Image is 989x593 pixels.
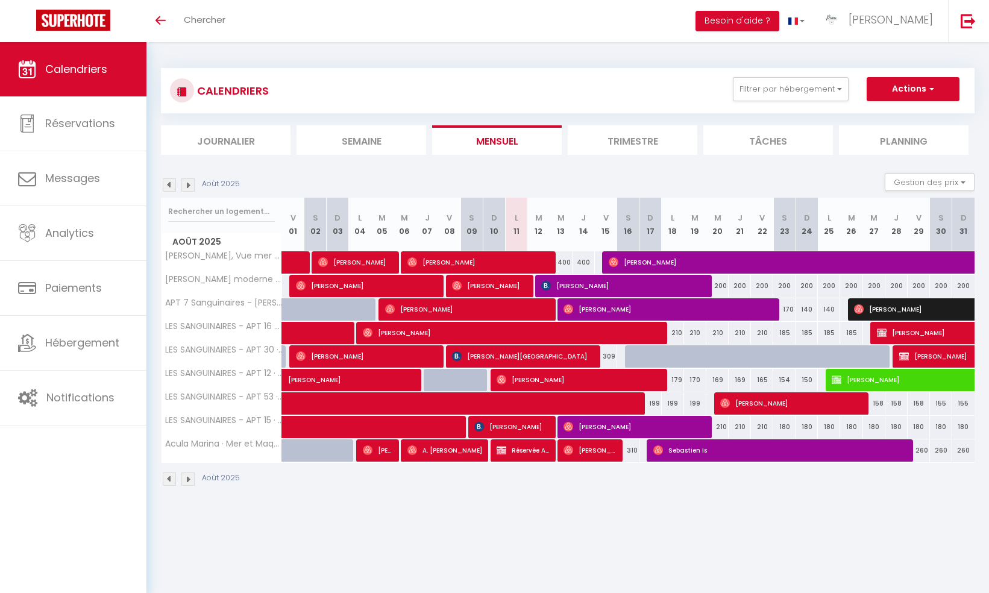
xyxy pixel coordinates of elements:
div: 210 [684,322,706,344]
div: 200 [930,275,952,297]
abbr: M [870,212,878,224]
abbr: S [782,212,787,224]
abbr: D [491,212,497,224]
li: Planning [839,125,969,155]
span: Réservée Alexandra [497,439,550,462]
div: 140 [796,298,818,321]
abbr: D [804,212,810,224]
th: 31 [952,198,975,251]
span: [PERSON_NAME] moderne 2 chambres à proximité de la mer [163,275,284,284]
div: 200 [885,275,908,297]
div: 200 [908,275,930,297]
abbr: S [626,212,631,224]
div: 260 [908,439,930,462]
div: 155 [930,392,952,415]
div: 180 [796,416,818,438]
div: 260 [930,439,952,462]
abbr: S [313,212,318,224]
div: 180 [885,416,908,438]
li: Journalier [161,125,290,155]
span: [PERSON_NAME] [720,392,865,415]
abbr: M [401,212,408,224]
th: 30 [930,198,952,251]
li: Semaine [297,125,426,155]
span: LES SANGUINAIRES - APT 53 · T2 Cosy Grande Terrasse – Piscine & Plage à 100m [163,392,284,401]
div: 140 [818,298,840,321]
span: Messages [45,171,100,186]
div: 400 [550,251,572,274]
th: 17 [639,198,662,251]
span: A. [PERSON_NAME] [407,439,484,462]
abbr: L [515,212,518,224]
th: 09 [460,198,483,251]
th: 05 [371,198,394,251]
div: 158 [908,392,930,415]
abbr: J [894,212,899,224]
abbr: M [535,212,542,224]
th: 07 [416,198,438,251]
abbr: D [334,212,341,224]
div: 180 [952,416,975,438]
span: Notifications [46,390,115,405]
span: [PERSON_NAME] [564,439,617,462]
abbr: D [647,212,653,224]
abbr: M [557,212,565,224]
th: 12 [527,198,550,251]
div: 200 [796,275,818,297]
div: 150 [796,369,818,391]
span: Hébergement [45,335,119,350]
div: 210 [729,322,751,344]
span: Analytics [45,225,94,240]
abbr: J [738,212,743,224]
th: 16 [617,198,639,251]
span: Calendriers [45,61,107,77]
span: [PERSON_NAME] [318,251,395,274]
div: 180 [930,416,952,438]
h3: CALENDRIERS [194,77,269,104]
span: [PERSON_NAME] [296,345,441,368]
th: 02 [304,198,327,251]
span: Chercher [184,13,225,26]
abbr: D [961,212,967,224]
span: LES SANGUINAIRES - APT 15 · Évasion Corse - T2 Vue Mer, Piscine & Plage [163,416,284,425]
button: Actions [867,77,959,101]
abbr: L [671,212,674,224]
div: 185 [796,322,818,344]
span: [PERSON_NAME] [564,298,777,321]
span: Paiements [45,280,102,295]
div: 210 [729,416,751,438]
div: 180 [908,416,930,438]
abbr: M [714,212,721,224]
div: 170 [773,298,796,321]
abbr: M [378,212,386,224]
div: 210 [662,322,684,344]
th: 20 [706,198,729,251]
div: 154 [773,369,796,391]
th: 27 [863,198,885,251]
abbr: S [469,212,474,224]
span: LES SANGUINAIRES - APT 12 · Superbe T2 Vue Mer - Piscine & Plage à 100m [163,369,284,378]
th: 01 [282,198,304,251]
span: [PERSON_NAME] [407,251,553,274]
abbr: V [603,212,609,224]
img: Super Booking [36,10,110,31]
th: 19 [684,198,706,251]
span: [PERSON_NAME] [452,274,529,297]
div: 400 [573,251,595,274]
abbr: M [691,212,699,224]
th: 22 [751,198,773,251]
button: Gestion des prix [885,173,975,191]
th: 23 [773,198,796,251]
div: 158 [863,392,885,415]
div: 200 [818,275,840,297]
div: 200 [729,275,751,297]
th: 14 [573,198,595,251]
input: Rechercher un logement... [168,201,275,222]
div: 180 [818,416,840,438]
div: 210 [751,322,773,344]
th: 13 [550,198,572,251]
div: 309 [595,345,617,368]
div: 165 [751,369,773,391]
div: 210 [706,416,729,438]
li: Tâches [703,125,833,155]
